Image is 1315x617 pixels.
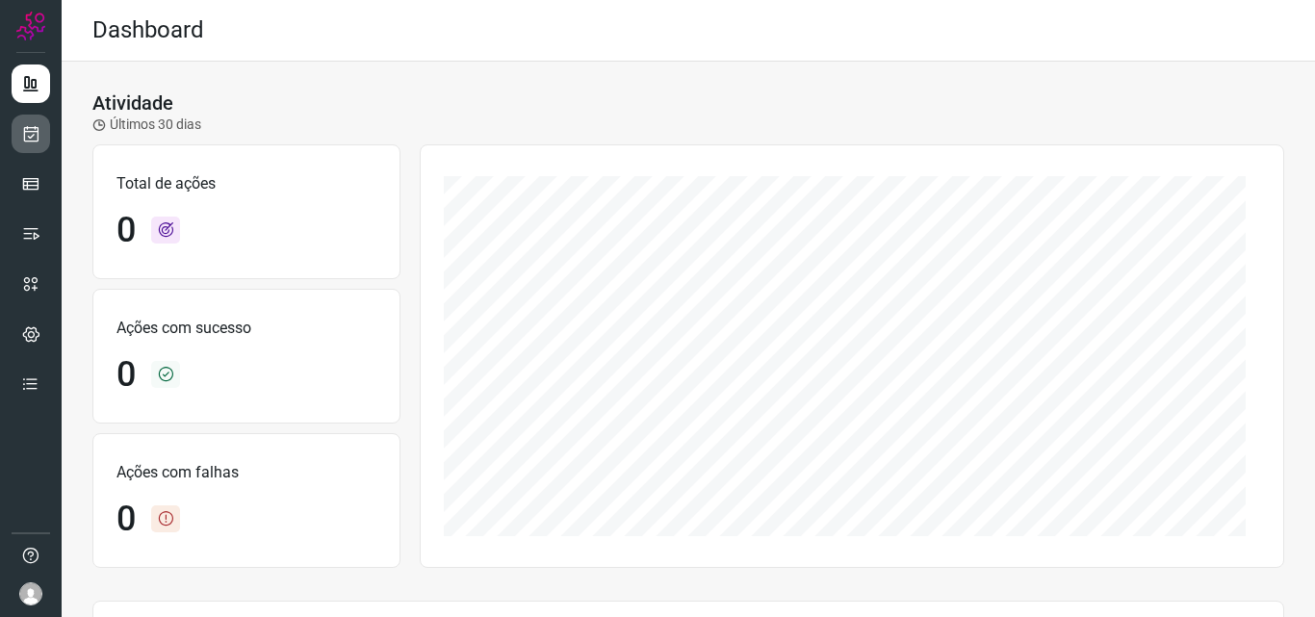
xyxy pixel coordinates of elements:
h3: Atividade [92,91,173,115]
h2: Dashboard [92,16,204,44]
p: Total de ações [116,172,376,195]
img: avatar-user-boy.jpg [19,582,42,605]
p: Ações com falhas [116,461,376,484]
h1: 0 [116,499,136,540]
h1: 0 [116,210,136,251]
p: Últimos 30 dias [92,115,201,135]
p: Ações com sucesso [116,317,376,340]
img: Logo [16,12,45,40]
h1: 0 [116,354,136,396]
